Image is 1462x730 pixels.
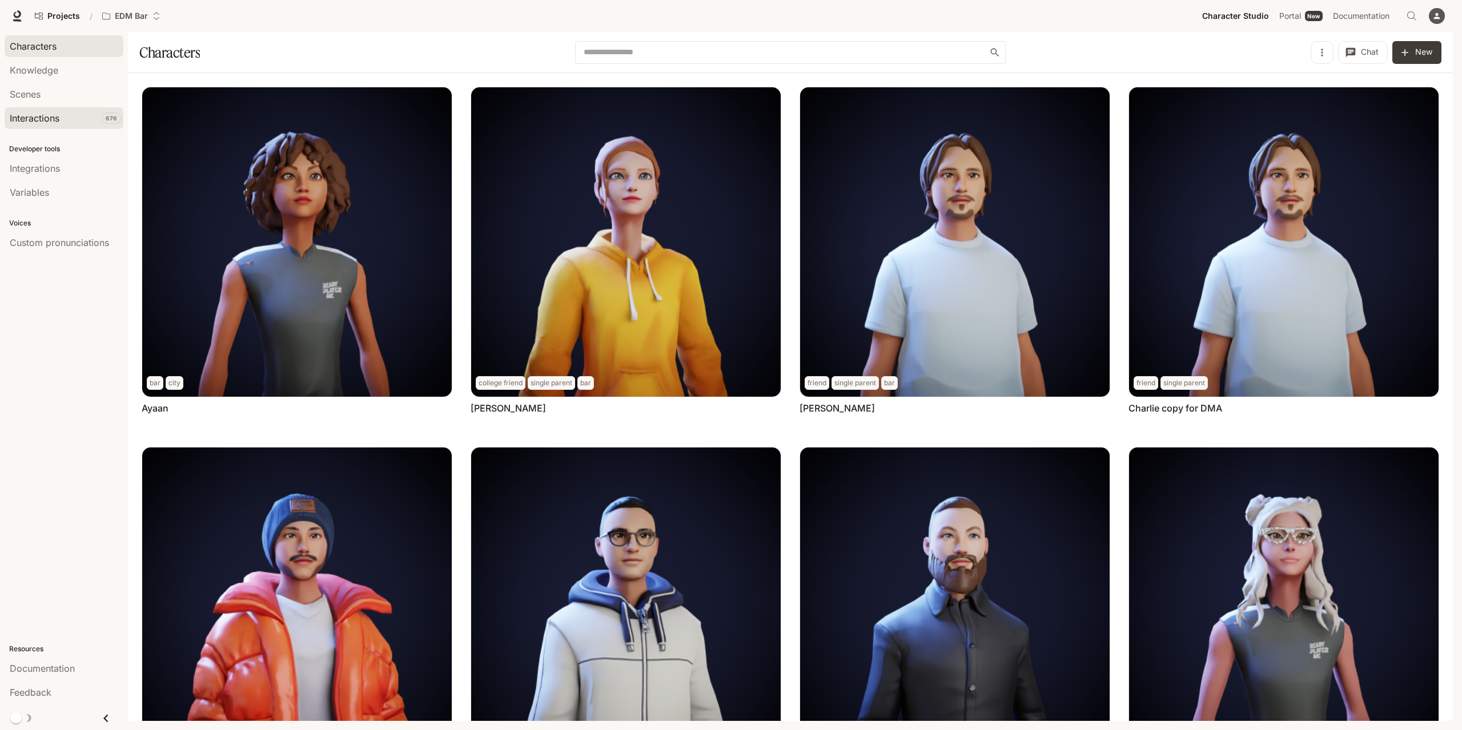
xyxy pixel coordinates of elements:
img: Brittney [471,87,781,397]
a: [PERSON_NAME] [471,402,546,414]
a: Character Studio [1198,5,1274,27]
a: Go to projects [30,5,85,27]
h1: Characters [139,41,200,64]
div: New [1305,11,1323,21]
span: Portal [1279,9,1301,23]
button: Chat [1338,41,1388,64]
a: Documentation [1328,5,1398,27]
span: Documentation [1333,9,1389,23]
button: Open Command Menu [1400,5,1423,27]
a: [PERSON_NAME] [800,402,875,414]
a: Ayaan [142,402,168,414]
button: New [1392,41,1441,64]
img: Charlie copy for DMA [1129,87,1439,397]
button: Open workspace menu [97,5,166,27]
a: Charlie copy for DMA [1128,402,1222,414]
p: EDM Bar [115,11,148,21]
span: Projects [47,11,80,21]
div: / [85,10,97,22]
span: Character Studio [1202,9,1269,23]
img: Ayaan [142,87,452,397]
img: Charlie [800,87,1110,397]
a: PortalNew [1275,5,1327,27]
